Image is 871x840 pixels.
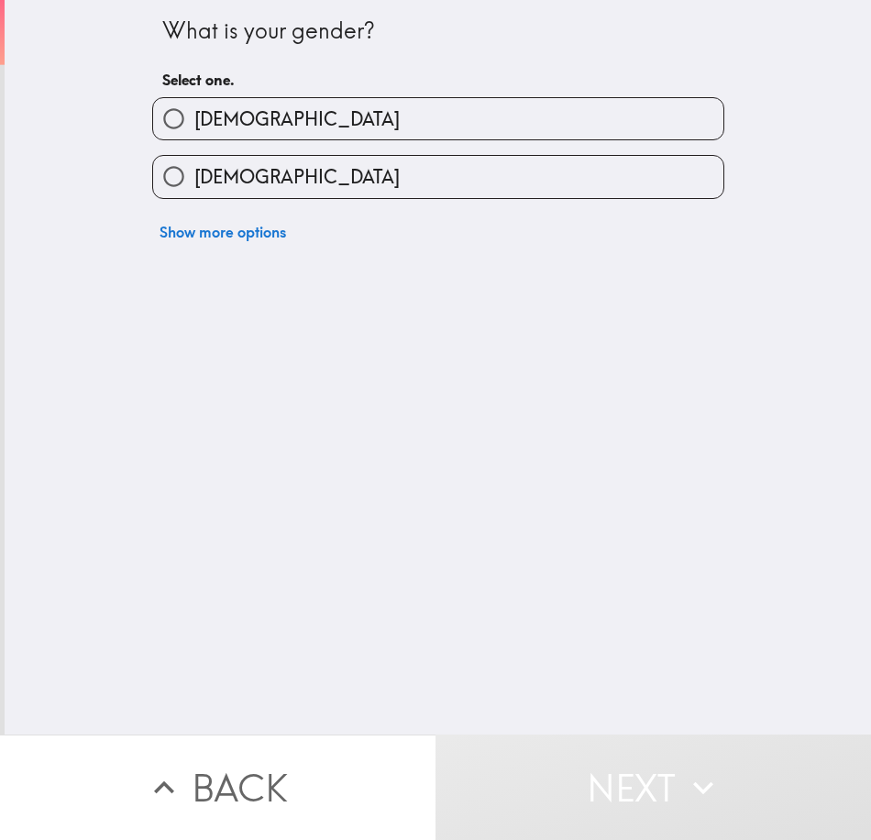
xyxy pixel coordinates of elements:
[162,16,714,47] div: What is your gender?
[162,70,714,90] h6: Select one.
[194,164,400,190] span: [DEMOGRAPHIC_DATA]
[153,156,723,197] button: [DEMOGRAPHIC_DATA]
[152,214,293,250] button: Show more options
[153,98,723,139] button: [DEMOGRAPHIC_DATA]
[194,106,400,132] span: [DEMOGRAPHIC_DATA]
[435,735,871,840] button: Next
